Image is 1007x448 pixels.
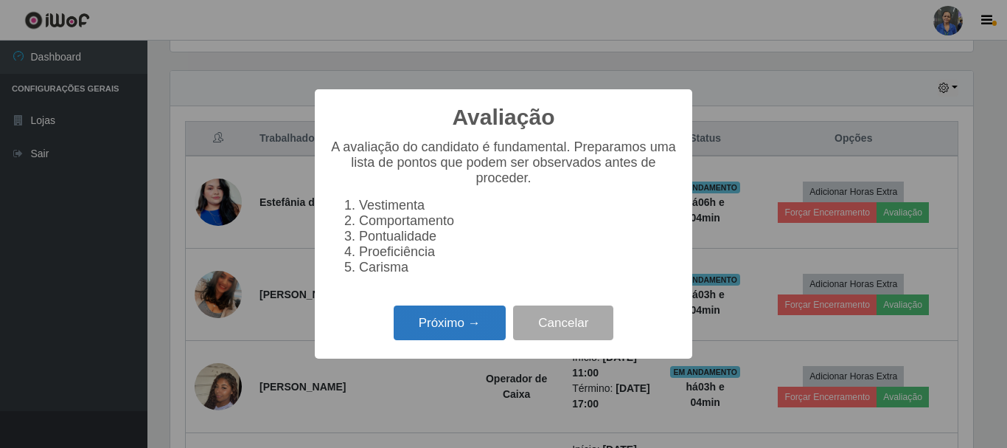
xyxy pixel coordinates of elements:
[359,260,677,275] li: Carisma
[359,213,677,229] li: Comportamento
[359,244,677,260] li: Proeficiência
[513,306,613,340] button: Cancelar
[394,306,506,340] button: Próximo →
[359,229,677,244] li: Pontualidade
[330,139,677,186] p: A avaliação do candidato é fundamental. Preparamos uma lista de pontos que podem ser observados a...
[359,198,677,213] li: Vestimenta
[453,104,555,131] h2: Avaliação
